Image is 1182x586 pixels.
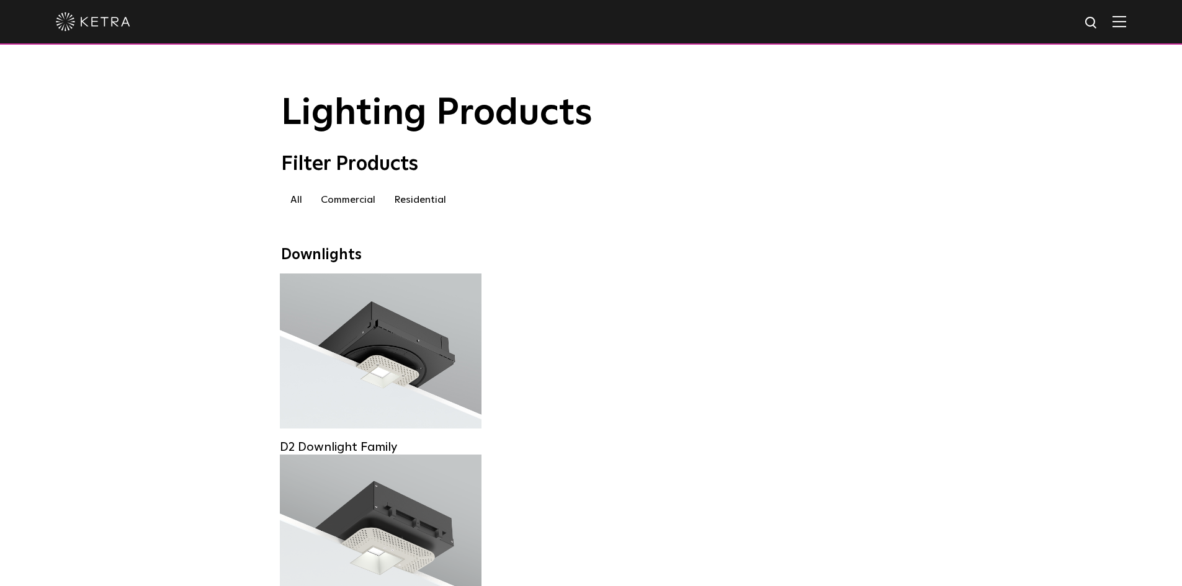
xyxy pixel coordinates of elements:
[56,12,130,31] img: ketra-logo-2019-white
[280,440,481,455] div: D2 Downlight Family
[280,273,481,436] a: D2 Downlight Family Lumen Output:1200Colors:White / Black / Gloss Black / Silver / Bronze / Silve...
[281,246,902,264] div: Downlights
[281,95,593,132] span: Lighting Products
[281,153,902,176] div: Filter Products
[1113,16,1126,27] img: Hamburger%20Nav.svg
[385,189,455,211] label: Residential
[281,189,311,211] label: All
[311,189,385,211] label: Commercial
[1084,16,1099,31] img: search icon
